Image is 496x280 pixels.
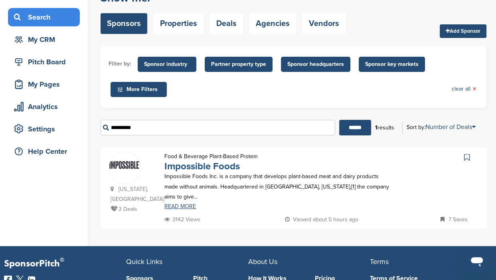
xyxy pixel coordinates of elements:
a: READ MORE [164,204,390,209]
a: Vendors [302,13,346,34]
div: results [371,121,398,135]
a: My CRM [8,30,80,49]
p: [US_STATE], [GEOGRAPHIC_DATA] [111,184,156,204]
a: Settings [8,120,80,138]
a: Help Center [8,142,80,161]
div: My Pages [12,77,80,91]
div: Pitch Board [12,55,80,69]
a: Pitch Board [8,53,80,71]
span: More Filters [117,85,163,94]
p: 3142 Views [164,214,200,224]
span: Sponsor key markets [365,60,419,69]
p: 3 Deals [111,204,156,214]
div: Analytics [12,99,80,114]
span: Sponsor industry [144,60,190,69]
a: Deals [210,13,243,34]
li: Filter by: [109,60,131,68]
a: Impossible foods logo.svg [109,152,141,178]
a: Analytics [8,97,80,116]
p: SponsorPitch [4,258,126,270]
a: clear all× [452,85,476,93]
img: Impossible foods logo.svg [109,161,141,169]
div: Settings [12,122,80,136]
span: About Us [248,257,277,266]
span: Sponsor headquarters [287,60,344,69]
a: Agencies [249,13,296,34]
div: Help Center [12,144,80,159]
p: Impossible Foods Inc. is a company that develops plant-based meat and dairy products made without... [164,171,390,202]
a: Search [8,8,80,26]
div: Sort by: [407,124,476,130]
span: Quick Links [126,257,162,266]
span: Terms [370,257,389,266]
span: × [472,85,476,93]
iframe: Button to launch messaging window [464,248,490,274]
a: Sponsors [101,13,147,34]
a: Add Sponsor [440,24,486,38]
a: Properties [154,13,204,34]
a: Number of Deals [425,123,476,131]
b: 1 [375,124,377,131]
p: Viewed about 5 hours ago [285,214,358,224]
a: Impossible Foods [164,161,240,172]
p: 7 Saves [441,214,468,224]
div: Search [12,10,80,24]
a: My Pages [8,75,80,93]
span: Partner property type [211,60,266,69]
p: Food & Beverage Plant-Based Protein [164,151,258,161]
span: ® [60,255,64,265]
div: My CRM [12,32,80,47]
